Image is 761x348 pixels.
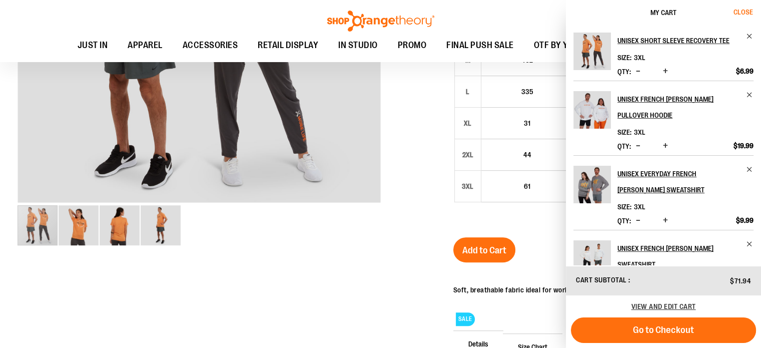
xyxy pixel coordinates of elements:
[100,205,140,245] img: Back view of Unisex Short Sleeve Recovery Tee
[736,216,753,225] span: $9.99
[59,205,99,245] img: Front closeup view of Unisex Short Sleeve Recovery Tee
[78,34,108,57] span: JUST IN
[524,182,530,190] span: 61
[453,285,639,295] div: Soft, breathable fabric ideal for workout and everyday wear
[576,276,627,284] span: Cart Subtotal
[573,230,753,304] li: Product
[650,9,676,17] span: My Cart
[326,11,436,32] img: Shop Orangetheory
[733,8,753,16] span: Close
[573,33,611,77] a: Unisex Short Sleeve Recovery Tee
[524,119,530,127] span: 31
[571,317,756,343] button: Go to Checkout
[460,84,475,99] div: L
[453,237,515,262] button: Add to Cart
[258,34,318,57] span: RETAIL DISPLAY
[746,166,753,173] a: Remove item
[617,68,631,76] label: Qty
[746,91,753,99] a: Remove item
[730,277,751,285] span: $71.94
[660,141,670,151] button: Increase product quantity
[633,324,694,335] span: Go to Checkout
[573,166,611,210] a: Unisex Everyday French Terry Crewneck Sweatshirt
[573,91,611,135] a: Unisex French Terry Pullover Hoodie
[141,204,181,246] div: image 4 of 4
[617,240,740,272] h2: Unisex French [PERSON_NAME] Sweatshirt
[617,166,753,198] a: Unisex Everyday French [PERSON_NAME] Sweatshirt
[128,34,163,57] span: APPAREL
[573,240,611,284] a: Unisex French Terry Crewneck Sweatshirt
[18,204,59,246] div: image 1 of 4
[660,67,670,77] button: Increase product quantity
[634,54,645,62] span: 3XL
[746,240,753,248] a: Remove item
[460,116,475,131] div: XL
[733,141,753,150] span: $19.99
[617,217,631,225] label: Qty
[446,34,514,57] span: FINAL PUSH SALE
[59,204,100,246] div: image 2 of 4
[634,128,645,136] span: 3XL
[633,141,643,151] button: Decrease product quantity
[460,147,475,162] div: 2XL
[631,302,696,310] a: View and edit cart
[534,34,579,57] span: OTF BY YOU
[617,33,740,49] h2: Unisex Short Sleeve Recovery Tee
[100,204,141,246] div: image 3 of 4
[746,33,753,40] a: Remove item
[462,245,506,256] span: Add to Cart
[617,128,631,136] dt: Size
[617,91,740,123] h2: Unisex French [PERSON_NAME] Pullover Hoodie
[617,142,631,150] label: Qty
[633,67,643,77] button: Decrease product quantity
[617,166,740,198] h2: Unisex Everyday French [PERSON_NAME] Sweatshirt
[617,240,753,272] a: Unisex French [PERSON_NAME] Sweatshirt
[660,216,670,226] button: Increase product quantity
[460,179,475,194] div: 3XL
[633,216,643,226] button: Decrease product quantity
[521,56,533,64] span: 402
[617,91,753,123] a: Unisex French [PERSON_NAME] Pullover Hoodie
[617,54,631,62] dt: Size
[573,81,753,155] li: Product
[617,33,753,49] a: Unisex Short Sleeve Recovery Tee
[456,312,475,326] span: SALE
[398,34,427,57] span: PROMO
[573,33,753,81] li: Product
[573,91,611,129] img: Unisex French Terry Pullover Hoodie
[634,203,645,211] span: 3XL
[521,88,533,96] span: 335
[573,33,611,70] img: Unisex Short Sleeve Recovery Tee
[736,67,753,76] span: $6.99
[617,203,631,211] dt: Size
[141,205,181,245] img: Front view of Unisex Short Sleeve Recovery Tee
[573,240,611,278] img: Unisex French Terry Crewneck Sweatshirt
[573,166,611,203] img: Unisex Everyday French Terry Crewneck Sweatshirt
[183,34,238,57] span: ACCESSORIES
[573,155,753,230] li: Product
[338,34,378,57] span: IN STUDIO
[523,151,531,159] span: 44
